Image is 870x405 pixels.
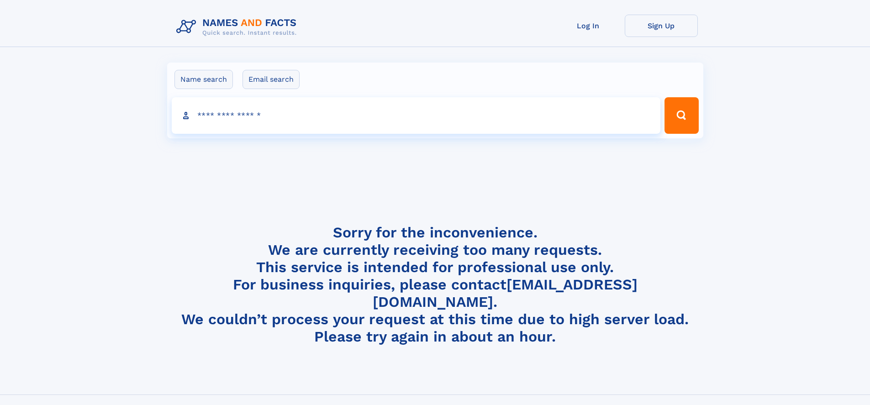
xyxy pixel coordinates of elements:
[172,97,661,134] input: search input
[173,224,698,346] h4: Sorry for the inconvenience. We are currently receiving too many requests. This service is intend...
[174,70,233,89] label: Name search
[552,15,625,37] a: Log In
[625,15,698,37] a: Sign Up
[243,70,300,89] label: Email search
[173,15,304,39] img: Logo Names and Facts
[373,276,638,310] a: [EMAIL_ADDRESS][DOMAIN_NAME]
[664,97,698,134] button: Search Button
